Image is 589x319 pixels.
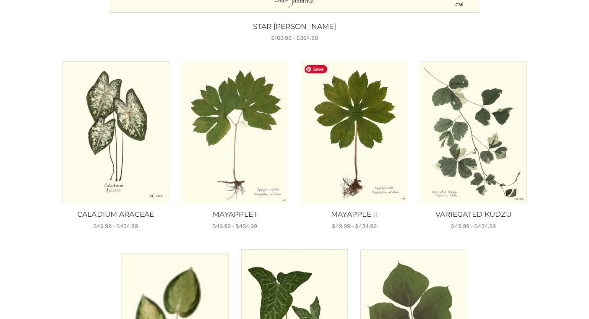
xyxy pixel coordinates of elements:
a: MAYAPPLE II, Price range from $49.99 to $434.99 [299,209,409,220]
img: Unframed [62,61,169,203]
img: Unframed [181,61,289,203]
span: $49.99 - $434.99 [212,223,257,230]
a: MAYAPPLE I, Price range from $49.99 to $434.99 [180,209,290,220]
img: Unframed [420,61,527,203]
a: VARIEGATED KUDZU, Price range from $49.99 to $434.99 [420,61,527,203]
span: $103.99 - $364.99 [271,34,318,41]
span: $49.99 - $434.99 [332,223,377,230]
a: CALADIUM ARACEAE, Price range from $49.99 to $434.99 [60,209,171,220]
a: CALADIUM ARACEAE, Price range from $49.99 to $434.99 [62,61,169,203]
img: Unframed [300,61,408,203]
a: VARIEGATED KUDZU, Price range from $49.99 to $434.99 [418,209,529,220]
span: Save [305,65,327,73]
span: $49.99 - $434.99 [93,223,138,230]
a: MAYAPPLE II, Price range from $49.99 to $434.99 [300,61,408,203]
span: $49.99 - $434.99 [451,223,496,230]
a: STAR JASMINE II, Price range from $103.99 to $364.99 [60,21,529,32]
a: MAYAPPLE I, Price range from $49.99 to $434.99 [181,61,289,203]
